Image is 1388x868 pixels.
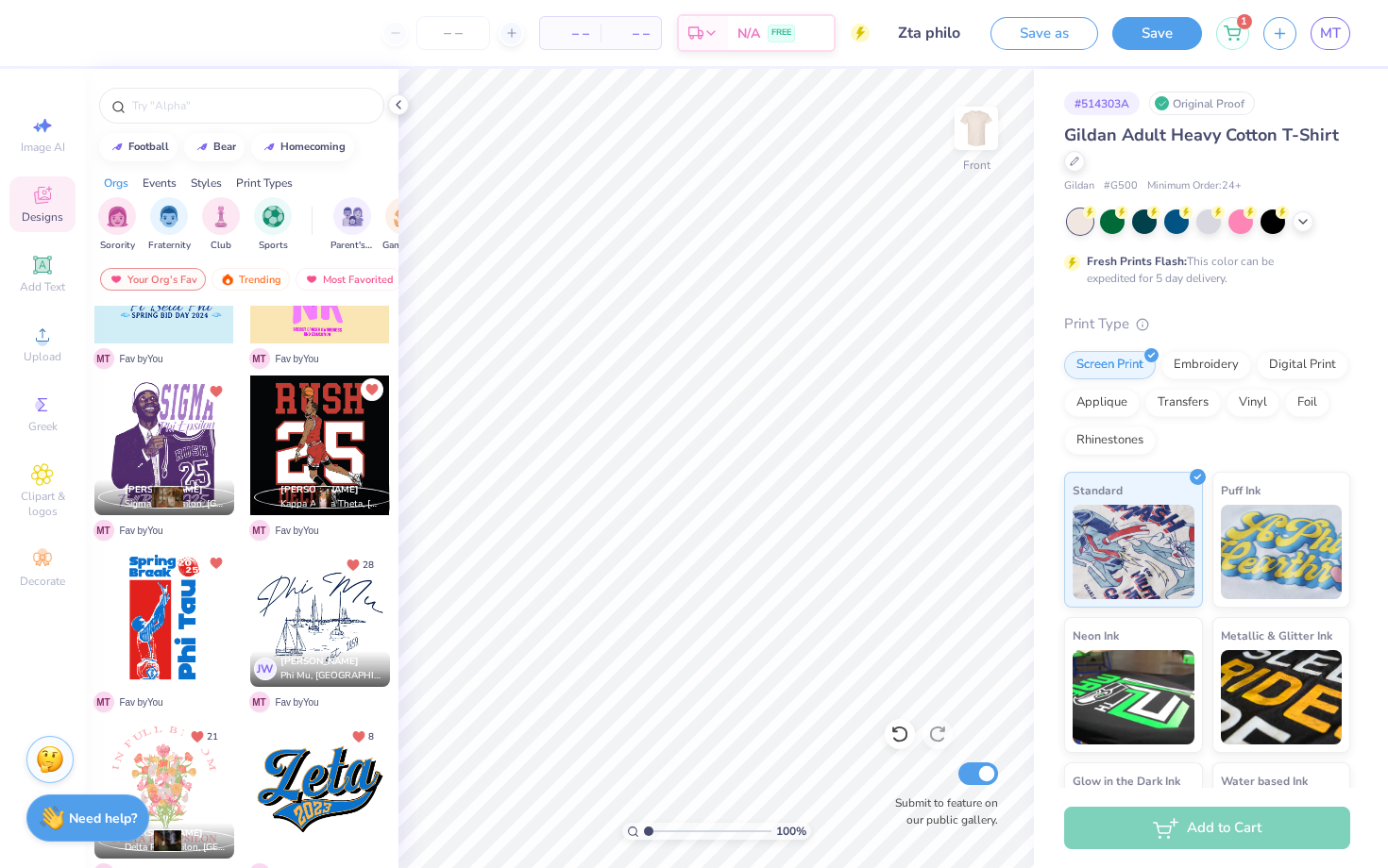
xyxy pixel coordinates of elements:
[262,142,277,153] img: trend_line.gif
[885,794,998,828] label: Submit to feature on our public gallery.
[128,142,169,152] div: football
[1064,426,1156,455] div: Rhinestones
[254,197,292,253] div: filter for Sports
[990,17,1098,50] button: Save as
[213,142,236,152] div: bear
[120,695,163,709] span: Fav by You
[363,560,374,570] span: 28
[110,142,125,153] img: trend_line.gif
[280,483,359,496] span: [PERSON_NAME]
[107,206,128,227] img: Sorority Image
[1161,351,1251,379] div: Embroidery
[100,268,206,291] div: Your Org's Fav
[236,175,293,192] div: Print Types
[330,197,374,253] button: filter button
[249,692,270,712] span: M T
[254,197,292,253] button: filter button
[205,552,228,575] button: Unlike
[205,380,228,403] button: Unlike
[361,378,383,401] button: Unlike
[1149,92,1255,115] div: Original Proof
[202,197,240,253] button: filter button
[125,826,203,840] span: [PERSON_NAME]
[211,206,231,227] img: Club Image
[20,574,65,589] span: Decorate
[1147,178,1242,194] span: Minimum Order: 24 +
[130,96,372,115] input: Try "Alpha"
[330,239,374,253] span: Parent's Weekend
[280,655,359,668] span: [PERSON_NAME]
[212,268,290,291] div: Trending
[963,157,990,174] div: Front
[125,497,227,511] span: Sigma Phi Epsilon, [GEOGRAPHIC_DATA]
[1320,23,1341,44] span: MT
[1073,650,1194,744] img: Neon Ink
[382,239,426,253] span: Game Day
[259,239,288,253] span: Sports
[120,524,163,538] span: Fav by You
[262,206,284,227] img: Sports Image
[280,142,346,152] div: homecoming
[330,197,374,253] div: filter for Parent's Weekend
[93,348,114,369] span: M T
[249,348,270,369] span: M T
[1227,389,1279,417] div: Vinyl
[1112,17,1202,50] button: Save
[276,695,319,709] span: Fav by You
[98,197,136,253] div: filter for Sorority
[1064,351,1156,379] div: Screen Print
[1221,650,1343,744] img: Metallic & Glitter Ink
[1064,92,1140,115] div: # 514303A
[304,273,319,286] img: most_fav.gif
[1064,313,1350,335] div: Print Type
[9,489,76,519] span: Clipart & logos
[21,140,65,155] span: Image AI
[1257,351,1348,379] div: Digital Print
[1073,480,1123,500] span: Standard
[1064,124,1339,146] span: Gildan Adult Heavy Cotton T-Shirt
[148,239,191,253] span: Fraternity
[776,823,806,840] span: 100 %
[737,24,760,43] span: N/A
[120,352,163,366] span: Fav by You
[1087,253,1319,287] div: This color can be expedited for 5 day delivery.
[24,349,61,364] span: Upload
[1104,178,1138,194] span: # G500
[211,239,231,253] span: Club
[251,133,354,161] button: homecoming
[99,133,178,161] button: football
[276,524,319,538] span: Fav by You
[1064,178,1094,194] span: Gildan
[109,273,124,286] img: most_fav.gif
[1221,480,1261,500] span: Puff Ink
[1145,389,1221,417] div: Transfers
[125,841,227,855] span: Delta Phi Epsilon, [GEOGRAPHIC_DATA]
[191,175,222,192] div: Styles
[1311,17,1350,50] a: MT
[100,239,135,253] span: Sorority
[1237,14,1252,29] span: 1
[148,197,191,253] button: filter button
[93,520,114,541] span: M T
[382,197,426,253] button: filter button
[884,14,976,52] input: Untitled Design
[207,732,218,742] span: 21
[195,142,210,153] img: trend_line.gif
[104,175,128,192] div: Orgs
[220,273,235,286] img: trending.gif
[249,520,270,541] span: M T
[276,352,319,366] span: Fav by You
[182,724,227,749] button: Unlike
[280,669,382,683] span: Phi Mu, [GEOGRAPHIC_DATA]
[280,497,382,511] span: Kappa Alpha Theta, [GEOGRAPHIC_DATA][US_STATE]
[1221,626,1332,645] span: Metallic & Glitter Ink
[1073,626,1119,645] span: Neon Ink
[148,197,191,253] div: filter for Fraternity
[28,419,58,434] span: Greek
[338,552,382,577] button: Unlike
[1285,389,1329,417] div: Foil
[1073,771,1180,791] span: Glow in the Dark Ink
[254,658,277,680] div: JW
[98,197,136,253] button: filter button
[143,175,177,192] div: Events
